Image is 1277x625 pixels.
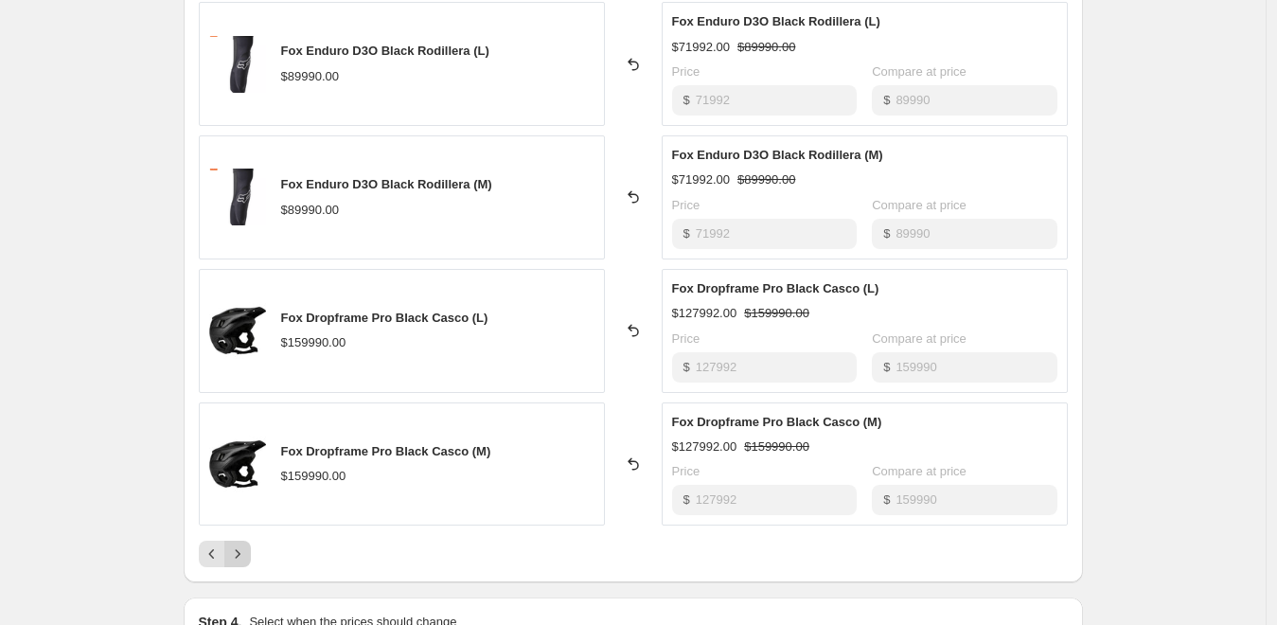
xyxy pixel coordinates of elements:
span: Fox Enduro D3O Black Rodillera (L) [281,44,489,58]
strike: $159990.00 [744,304,809,323]
span: Fox Dropframe Pro Black Casco (L) [281,311,488,325]
img: X_open-uri20210524-3263-1dc91xa_800x800_crop_center1473_80x.jpg [209,436,266,492]
strike: $159990.00 [744,437,809,456]
div: $127992.00 [672,304,737,323]
span: Fox Enduro D3O Black Rodillera (L) [672,14,880,28]
span: $ [883,226,890,241]
strike: $89990.00 [737,38,795,57]
div: $127992.00 [672,437,737,456]
div: $71992.00 [672,170,730,189]
div: $89990.00 [281,67,339,86]
span: Fox Dropframe Pro Black Casco (M) [672,415,882,429]
span: $ [883,93,890,107]
img: X_open-uri20210524-3263-1dc91xa_800x800_crop_center1473_80x.jpg [209,302,266,359]
span: Price [672,198,701,212]
span: Compare at price [872,464,967,478]
span: $ [883,360,890,374]
button: Next [224,541,251,567]
div: $71992.00 [672,38,730,57]
img: rf10779_80x.png [209,169,266,225]
img: rf10779_80x.png [209,36,266,93]
span: $ [683,226,690,241]
span: Compare at price [872,331,967,346]
span: $ [683,93,690,107]
span: Price [672,464,701,478]
span: Fox Enduro D3O Black Rodillera (M) [672,148,883,162]
span: Compare at price [872,198,967,212]
span: Price [672,331,701,346]
span: Compare at price [872,64,967,79]
button: Previous [199,541,225,567]
span: $ [683,492,690,507]
span: Fox Dropframe Pro Black Casco (M) [281,444,491,458]
span: Price [672,64,701,79]
div: $159990.00 [281,467,346,486]
span: Fox Dropframe Pro Black Casco (L) [672,281,879,295]
strike: $89990.00 [737,170,795,189]
span: $ [683,360,690,374]
nav: Pagination [199,541,251,567]
span: $ [883,492,890,507]
div: $89990.00 [281,201,339,220]
div: $159990.00 [281,333,346,352]
span: Fox Enduro D3O Black Rodillera (M) [281,177,492,191]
